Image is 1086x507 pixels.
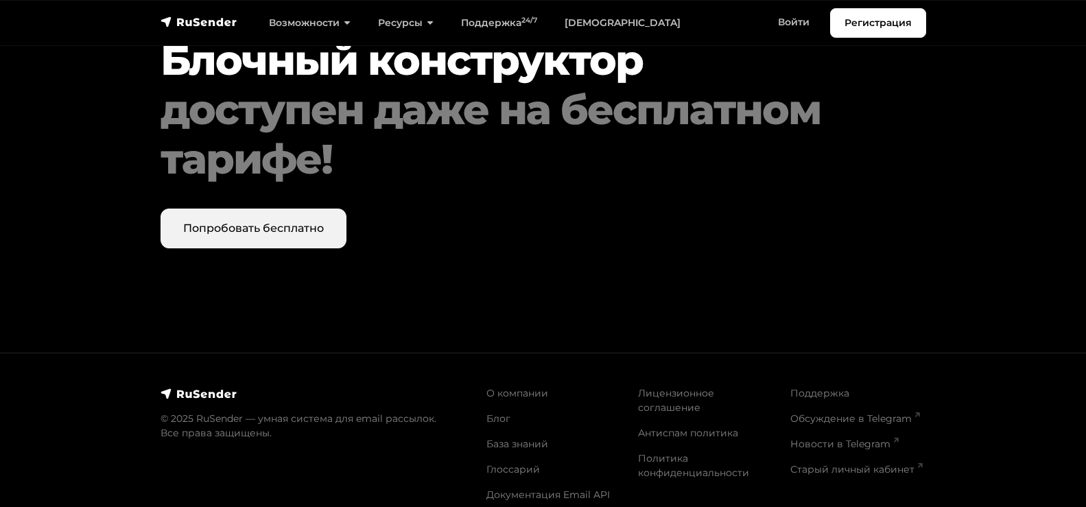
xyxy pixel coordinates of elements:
[521,16,537,25] sup: 24/7
[790,463,923,475] a: Старый личный кабинет
[764,8,823,36] a: Войти
[551,9,694,37] a: [DEMOGRAPHIC_DATA]
[486,488,610,501] a: Документация Email API
[161,412,470,440] p: © 2025 RuSender — умная система для email рассылок. Все права защищены.
[790,412,920,425] a: Обсуждение в Telegram
[790,387,849,399] a: Поддержка
[830,8,926,38] a: Регистрация
[364,9,447,37] a: Ресурсы
[486,387,548,399] a: О компании
[486,438,548,450] a: База знаний
[486,412,510,425] a: Блог
[255,9,364,37] a: Возможности
[161,387,237,401] img: RuSender
[161,36,861,184] h2: Блочный конструктор
[638,427,738,439] a: Антиспам политика
[161,15,237,29] img: RuSender
[161,209,346,248] a: Попробовать бесплатно
[486,463,540,475] a: Глоссарий
[638,452,749,479] a: Политика конфиденциальности
[447,9,551,37] a: Поддержка24/7
[790,438,899,450] a: Новости в Telegram
[638,387,714,414] a: Лицензионное соглашение
[161,85,861,184] div: доступен даже на бесплатном тарифе!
